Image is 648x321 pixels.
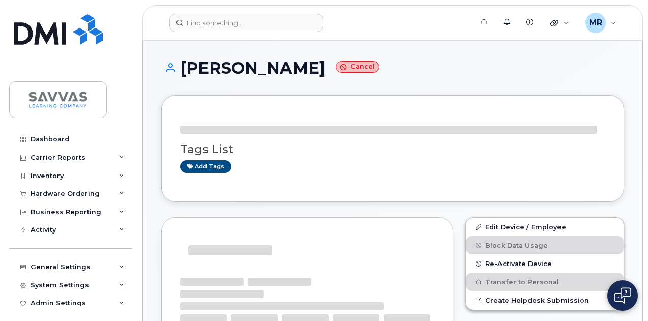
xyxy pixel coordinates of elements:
small: Cancel [336,61,379,73]
button: Re-Activate Device [466,254,624,273]
h3: Tags List [180,143,605,156]
button: Transfer to Personal [466,273,624,291]
span: Re-Activate Device [485,260,552,268]
img: Open chat [614,287,631,304]
button: Block Data Usage [466,236,624,254]
a: Create Helpdesk Submission [466,291,624,309]
a: Edit Device / Employee [466,218,624,236]
h1: [PERSON_NAME] [161,59,624,77]
a: Add tags [180,160,231,173]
